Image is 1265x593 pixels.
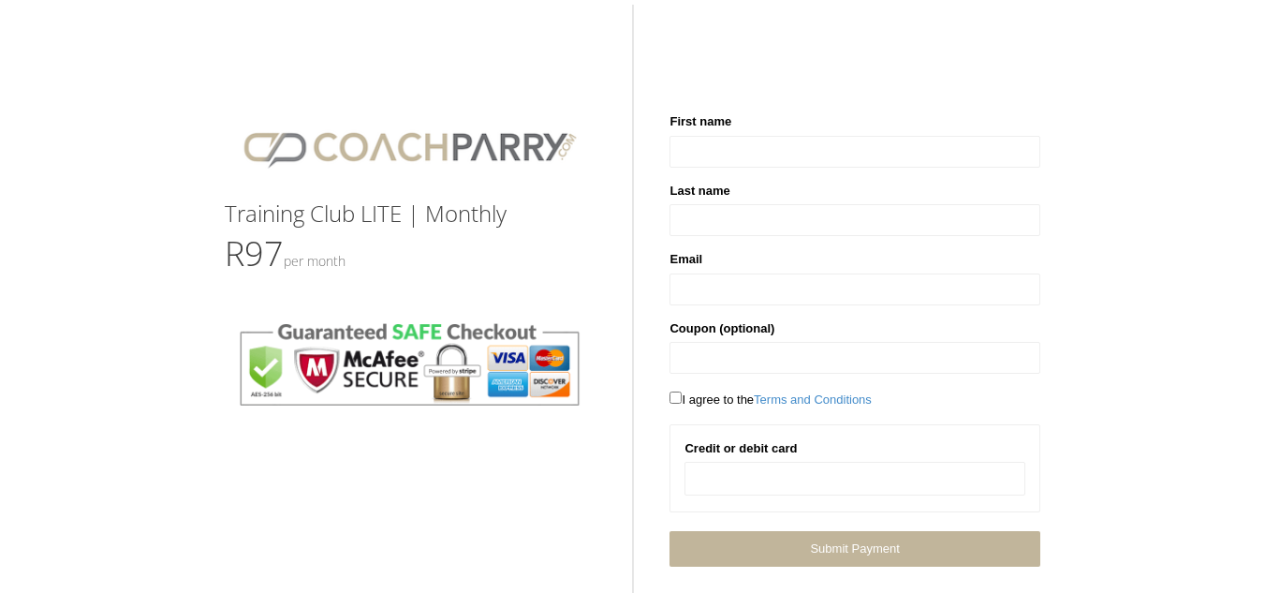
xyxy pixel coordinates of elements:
[669,250,702,269] label: Email
[669,531,1039,566] a: Submit Payment
[810,541,899,556] span: Submit Payment
[697,470,1012,486] iframe: Secure card payment input frame
[684,439,797,458] label: Credit or debit card
[225,230,346,276] span: R97
[754,393,872,407] a: Terms and Conditions
[669,319,774,338] label: Coupon (optional)
[225,201,595,226] h3: Training Club LITE | Monthly
[669,112,731,131] label: First name
[669,182,729,200] label: Last name
[284,252,346,270] small: Per Month
[669,393,871,407] span: I agree to the
[225,112,595,183] img: CPlogo.png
